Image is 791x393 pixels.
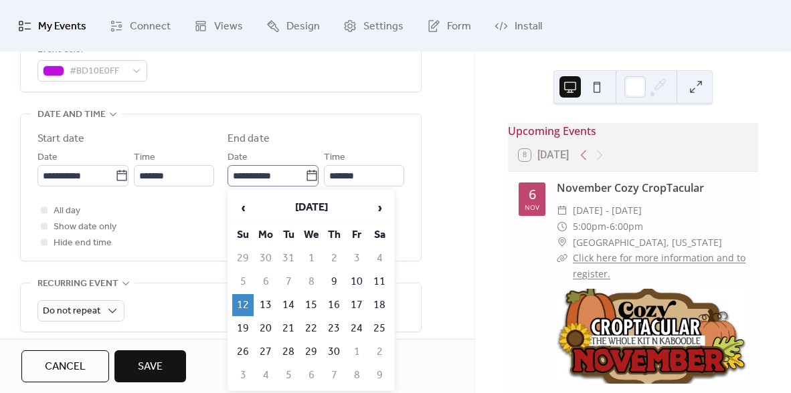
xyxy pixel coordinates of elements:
[346,317,367,340] td: 24
[114,350,186,382] button: Save
[323,364,345,386] td: 7
[255,224,276,246] th: Mo
[278,294,299,316] td: 14
[300,247,322,269] td: 1
[278,341,299,363] td: 28
[323,247,345,269] td: 2
[323,317,345,340] td: 23
[232,364,254,386] td: 3
[54,235,112,251] span: Hide end time
[300,341,322,363] td: 29
[369,294,390,316] td: 18
[37,42,145,58] div: Event color
[610,219,643,235] span: 6:00pm
[323,271,345,293] td: 9
[369,317,390,340] td: 25
[232,247,254,269] td: 29
[286,16,320,37] span: Design
[300,271,322,293] td: 8
[346,341,367,363] td: 1
[369,247,390,269] td: 4
[573,219,606,235] span: 5:00pm
[323,341,345,363] td: 30
[38,16,86,37] span: My Events
[557,180,704,195] a: November Cozy CropTacular
[232,224,254,246] th: Su
[300,364,322,386] td: 6
[525,204,539,211] div: Nov
[138,359,163,375] span: Save
[573,251,745,280] a: Click here for more information and to register.
[37,131,84,147] div: Start date
[557,235,567,251] div: ​
[573,203,642,219] span: [DATE] - [DATE]
[369,364,390,386] td: 9
[346,271,367,293] td: 10
[278,364,299,386] td: 5
[300,224,322,246] th: We
[37,276,118,292] span: Recurring event
[278,224,299,246] th: Tu
[278,247,299,269] td: 31
[255,364,276,386] td: 4
[37,107,106,123] span: Date and time
[363,16,404,37] span: Settings
[369,224,390,246] th: Sa
[369,194,389,221] span: ›
[323,294,345,316] td: 16
[255,341,276,363] td: 27
[508,123,758,139] div: Upcoming Events
[54,203,80,219] span: All day
[557,250,567,266] div: ​
[346,294,367,316] td: 17
[417,5,481,46] a: Form
[300,317,322,340] td: 22
[21,350,109,382] button: Cancel
[447,16,471,37] span: Form
[573,235,722,251] span: [GEOGRAPHIC_DATA], [US_STATE]
[485,5,552,46] a: Install
[557,203,567,219] div: ​
[233,194,253,221] span: ‹
[346,247,367,269] td: 3
[8,5,96,46] a: My Events
[134,150,155,166] span: Time
[369,271,390,293] td: 11
[255,247,276,269] td: 30
[232,294,254,316] td: 12
[43,302,100,320] span: Do not repeat
[324,150,345,166] span: Time
[130,16,171,37] span: Connect
[228,150,248,166] span: Date
[255,271,276,293] td: 6
[184,5,253,46] a: Views
[515,16,542,37] span: Install
[100,5,181,46] a: Connect
[54,219,116,235] span: Show date only
[214,16,243,37] span: Views
[232,317,254,340] td: 19
[232,271,254,293] td: 5
[45,359,86,375] span: Cancel
[529,188,536,201] div: 6
[323,224,345,246] th: Th
[346,224,367,246] th: Fr
[255,194,367,223] th: [DATE]
[255,294,276,316] td: 13
[256,5,330,46] a: Design
[278,271,299,293] td: 7
[255,317,276,340] td: 20
[232,341,254,363] td: 26
[228,131,270,147] div: End date
[37,150,58,166] span: Date
[557,219,567,235] div: ​
[606,219,610,235] span: -
[70,63,126,80] span: #BD10E0FF
[369,341,390,363] td: 2
[346,364,367,386] td: 8
[278,317,299,340] td: 21
[333,5,414,46] a: Settings
[300,294,322,316] td: 15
